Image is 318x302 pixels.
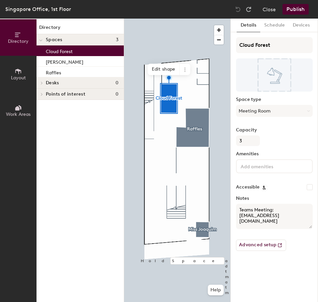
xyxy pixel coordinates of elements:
button: Publish [282,4,309,15]
img: The space named Cloud Forest [236,58,313,92]
img: Redo [245,6,252,13]
span: Directory [8,38,29,44]
span: 0 [116,92,119,97]
p: Raffles [46,68,61,76]
p: Cloud Forest [46,47,73,54]
div: Singapore Office, 1st Floor [5,5,71,13]
button: Close [263,4,276,15]
input: Add amenities [239,162,299,170]
h1: Directory [37,24,124,34]
span: Layout [11,75,26,81]
textarea: Teams Meeting: [EMAIL_ADDRESS][DOMAIN_NAME] [236,204,313,229]
label: Accessible [236,185,260,190]
button: Help [208,285,224,295]
button: Meeting Room [236,105,313,117]
button: Details [237,19,260,32]
span: Edit shape [148,64,180,75]
label: Amenities [236,151,313,157]
img: Undo [235,6,241,13]
span: 0 [116,80,119,86]
label: Capacity [236,127,313,133]
button: Schedule [260,19,289,32]
span: Work Areas [6,112,31,117]
span: Spaces [46,37,62,42]
span: 3 [116,37,119,42]
button: Devices [289,19,314,32]
p: [PERSON_NAME] [46,57,83,65]
span: Desks [46,80,59,86]
label: Notes [236,196,313,201]
span: Points of interest [46,92,85,97]
button: Advanced setup [236,240,286,251]
label: Space type [236,97,313,102]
